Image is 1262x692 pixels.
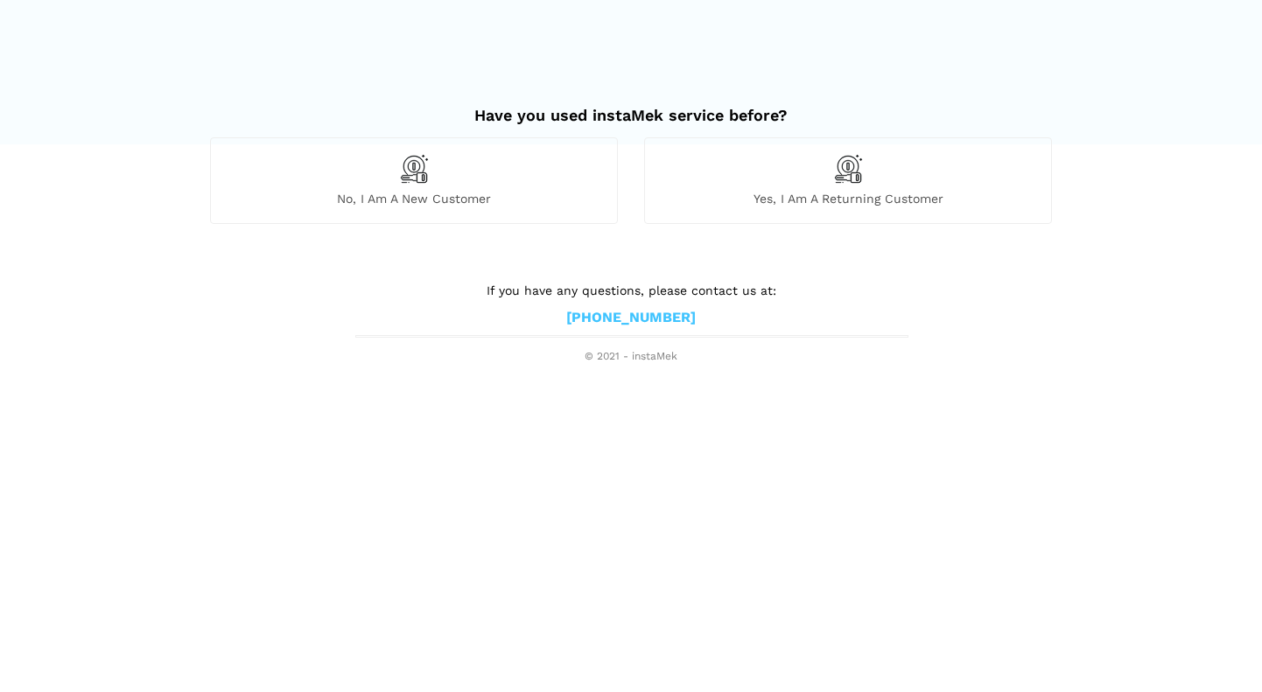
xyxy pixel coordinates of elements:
span: © 2021 - instaMek [355,350,907,364]
h2: Have you used instaMek service before? [210,88,1052,125]
span: Yes, I am a returning customer [645,191,1051,206]
a: [PHONE_NUMBER] [566,309,696,327]
span: No, I am a new customer [211,191,617,206]
p: If you have any questions, please contact us at: [355,281,907,300]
